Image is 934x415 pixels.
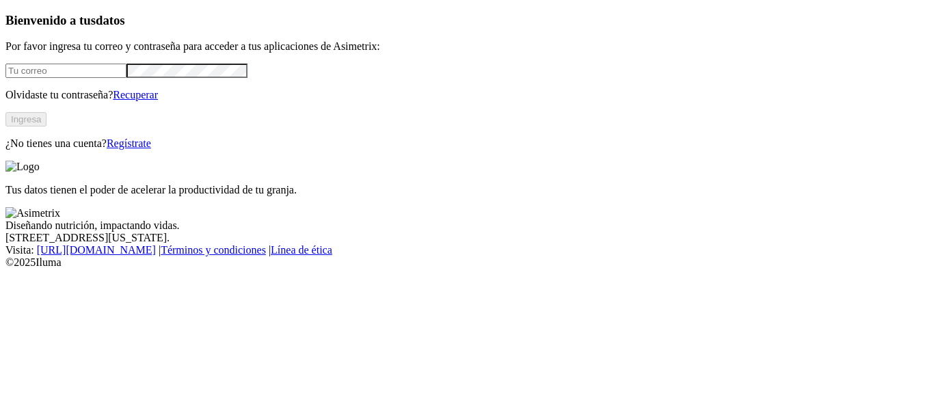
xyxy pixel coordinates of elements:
button: Ingresa [5,112,46,126]
p: Tus datos tienen el poder de acelerar la productividad de tu granja. [5,184,929,196]
span: datos [96,13,125,27]
input: Tu correo [5,64,126,78]
div: Diseñando nutrición, impactando vidas. [5,219,929,232]
img: Asimetrix [5,207,60,219]
p: Por favor ingresa tu correo y contraseña para acceder a tus aplicaciones de Asimetrix: [5,40,929,53]
a: Términos y condiciones [161,244,266,256]
a: Recuperar [113,89,158,101]
p: ¿No tienes una cuenta? [5,137,929,150]
div: Visita : | | [5,244,929,256]
a: Línea de ética [271,244,332,256]
p: Olvidaste tu contraseña? [5,89,929,101]
img: Logo [5,161,40,173]
h3: Bienvenido a tus [5,13,929,28]
div: [STREET_ADDRESS][US_STATE]. [5,232,929,244]
a: Regístrate [107,137,151,149]
a: [URL][DOMAIN_NAME] [37,244,156,256]
div: © 2025 Iluma [5,256,929,269]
